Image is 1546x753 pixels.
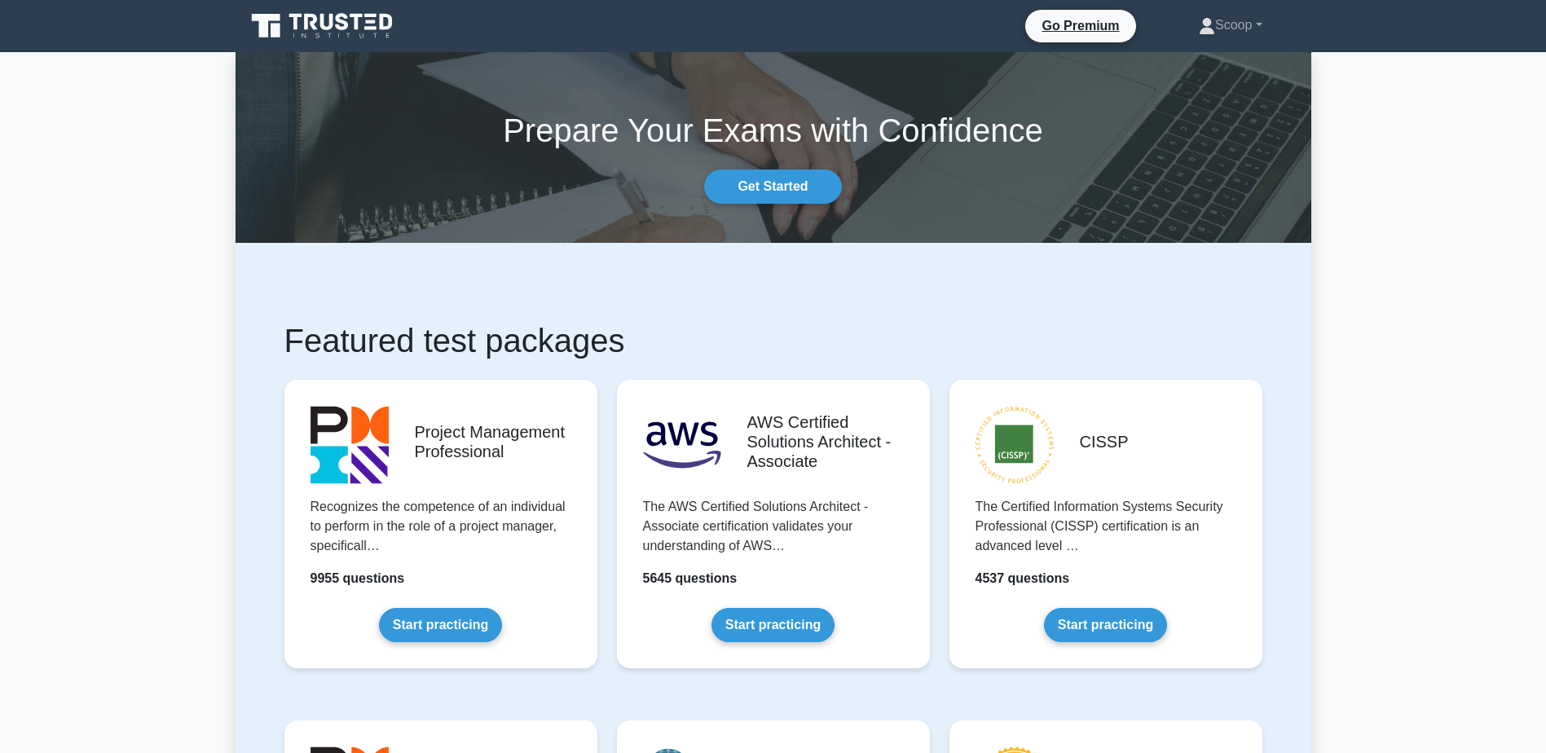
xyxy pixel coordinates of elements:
[704,170,841,204] a: Get Started
[1032,15,1129,36] a: Go Premium
[1044,608,1167,642] a: Start practicing
[711,608,835,642] a: Start practicing
[1160,9,1301,42] a: Scoop
[236,111,1311,150] h1: Prepare Your Exams with Confidence
[379,608,502,642] a: Start practicing
[284,321,1262,360] h1: Featured test packages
